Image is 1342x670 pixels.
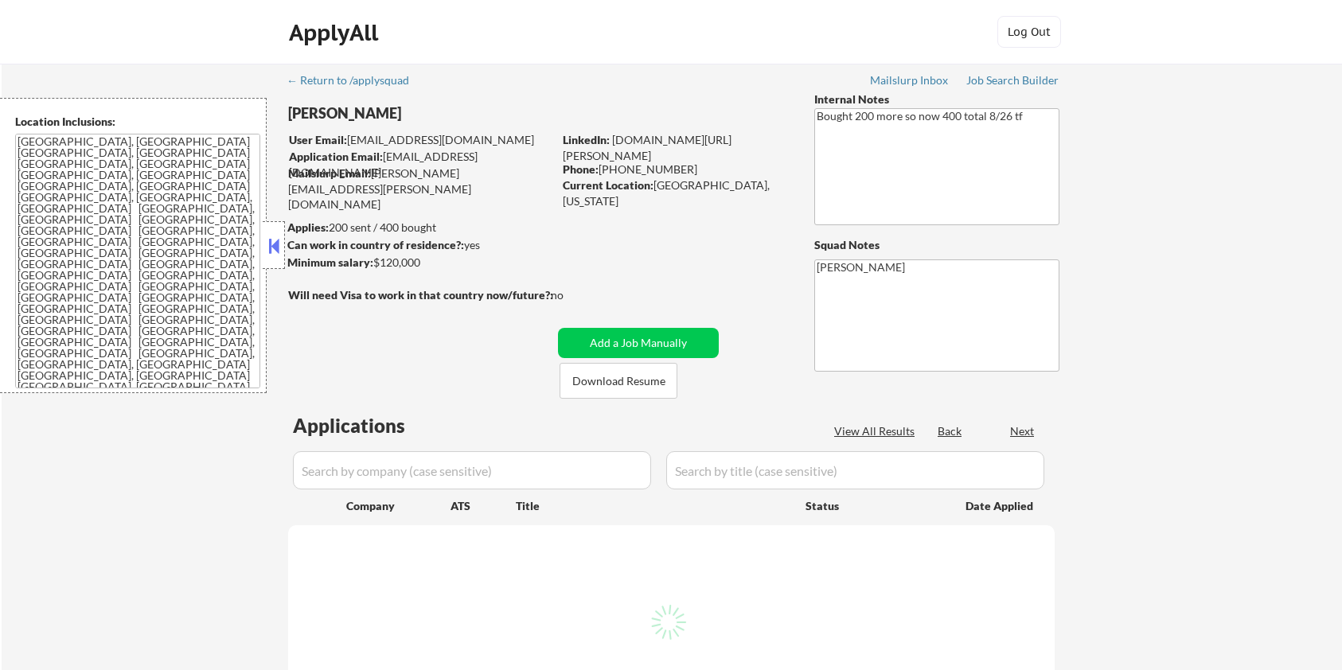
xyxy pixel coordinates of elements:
div: 200 sent / 400 bought [287,220,552,236]
strong: Current Location: [563,178,653,192]
div: Title [516,498,790,514]
strong: User Email: [289,133,347,146]
div: Applications [293,416,451,435]
div: ← Return to /applysquad [287,75,424,86]
input: Search by title (case sensitive) [666,451,1044,489]
strong: Application Email: [289,150,383,163]
div: Back [938,423,963,439]
a: Job Search Builder [966,74,1059,90]
div: View All Results [834,423,919,439]
div: [GEOGRAPHIC_DATA], [US_STATE] [563,177,788,208]
div: [PHONE_NUMBER] [563,162,788,177]
div: Date Applied [966,498,1036,514]
strong: Phone: [563,162,599,176]
strong: LinkedIn: [563,133,610,146]
button: Add a Job Manually [558,328,719,358]
div: yes [287,237,548,253]
div: Next [1010,423,1036,439]
strong: Mailslurp Email: [288,166,371,180]
div: ApplyAll [289,19,383,46]
a: Mailslurp Inbox [870,74,950,90]
button: Download Resume [560,363,677,399]
a: ← Return to /applysquad [287,74,424,90]
div: [EMAIL_ADDRESS][DOMAIN_NAME] [289,149,552,180]
strong: Can work in country of residence?: [287,238,464,251]
div: Internal Notes [814,92,1059,107]
div: Squad Notes [814,237,1059,253]
div: Job Search Builder [966,75,1059,86]
a: [DOMAIN_NAME][URL] [PERSON_NAME] [563,133,734,162]
button: Log Out [997,16,1061,48]
div: Company [346,498,451,514]
div: Location Inclusions: [15,114,260,130]
div: [PERSON_NAME][EMAIL_ADDRESS][PERSON_NAME][DOMAIN_NAME] [288,166,552,212]
div: [EMAIL_ADDRESS][DOMAIN_NAME] [289,132,552,148]
div: no [551,287,596,303]
div: Mailslurp Inbox [870,75,950,86]
strong: Minimum salary: [287,255,373,269]
strong: Applies: [287,220,329,234]
div: Status [806,491,942,520]
div: [PERSON_NAME] [288,103,615,123]
div: $120,000 [287,255,552,271]
strong: Will need Visa to work in that country now/future?: [288,288,553,302]
input: Search by company (case sensitive) [293,451,651,489]
div: ATS [451,498,516,514]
